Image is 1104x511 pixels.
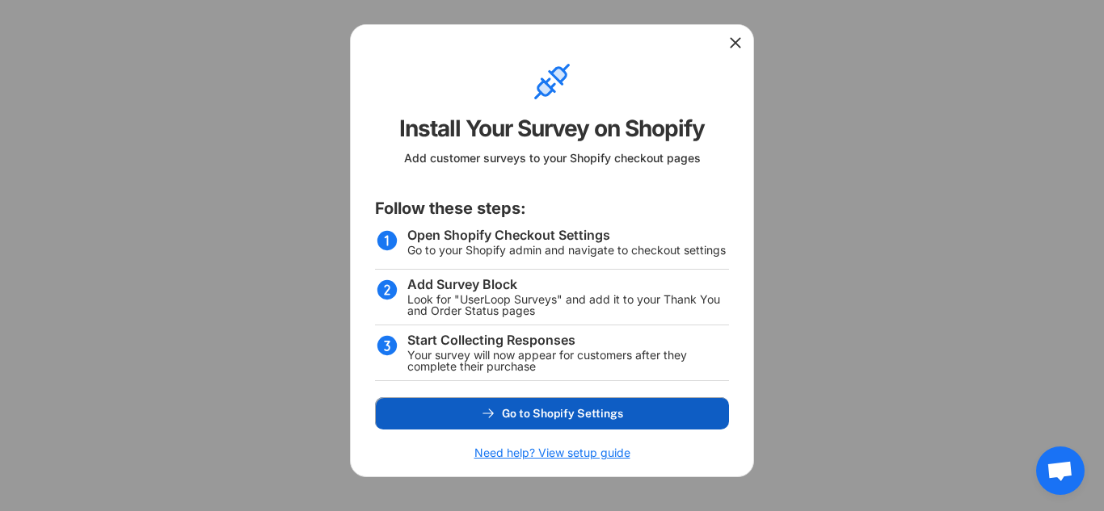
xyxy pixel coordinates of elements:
[375,397,729,429] button: Go to Shopify Settings
[407,294,729,316] div: Look for "UserLoop Surveys" and add it to your Thank You and Order Status pages
[407,245,726,256] div: Go to your Shopify admin and navigate to checkout settings
[502,408,623,419] span: Go to Shopify Settings
[474,446,630,460] h6: Need help? View setup guide
[399,114,705,143] div: Install Your Survey on Shopify
[407,333,575,346] div: Start Collecting Responses
[1036,446,1085,495] a: Ouvrir le chat
[407,228,610,241] div: Open Shopify Checkout Settings
[407,350,729,372] div: Your survey will now appear for customers after they complete their purchase
[404,151,701,174] div: Add customer surveys to your Shopify checkout pages
[375,198,526,220] div: Follow these steps:
[407,278,517,291] div: Add Survey Block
